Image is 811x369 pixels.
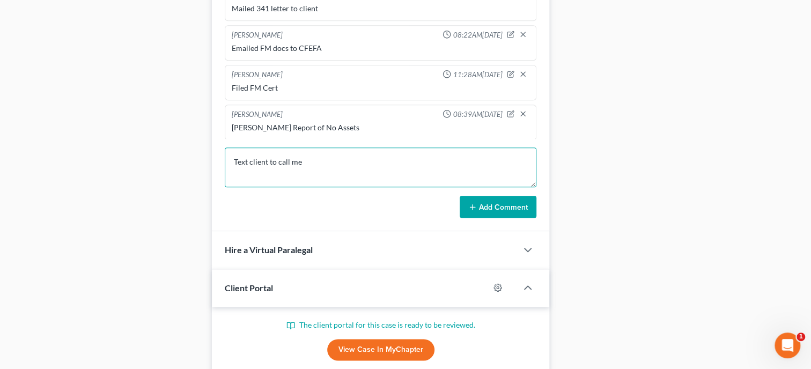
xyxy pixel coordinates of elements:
[797,333,805,341] span: 1
[232,30,283,41] div: [PERSON_NAME]
[453,30,503,40] span: 08:22AM[DATE]
[232,122,529,133] div: [PERSON_NAME] Report of No Assets
[232,3,529,14] div: Mailed 341 letter to client
[327,339,434,360] a: View Case in MyChapter
[232,70,283,80] div: [PERSON_NAME]
[232,43,529,54] div: Emailed FM docs to CFEFA
[232,109,283,120] div: [PERSON_NAME]
[225,320,536,330] p: The client portal for this case is ready to be reviewed.
[232,83,529,93] div: Filed FM Cert
[453,70,503,80] span: 11:28AM[DATE]
[225,245,313,255] span: Hire a Virtual Paralegal
[453,109,503,120] span: 08:39AM[DATE]
[225,283,273,293] span: Client Portal
[460,196,536,218] button: Add Comment
[775,333,800,358] iframe: Intercom live chat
